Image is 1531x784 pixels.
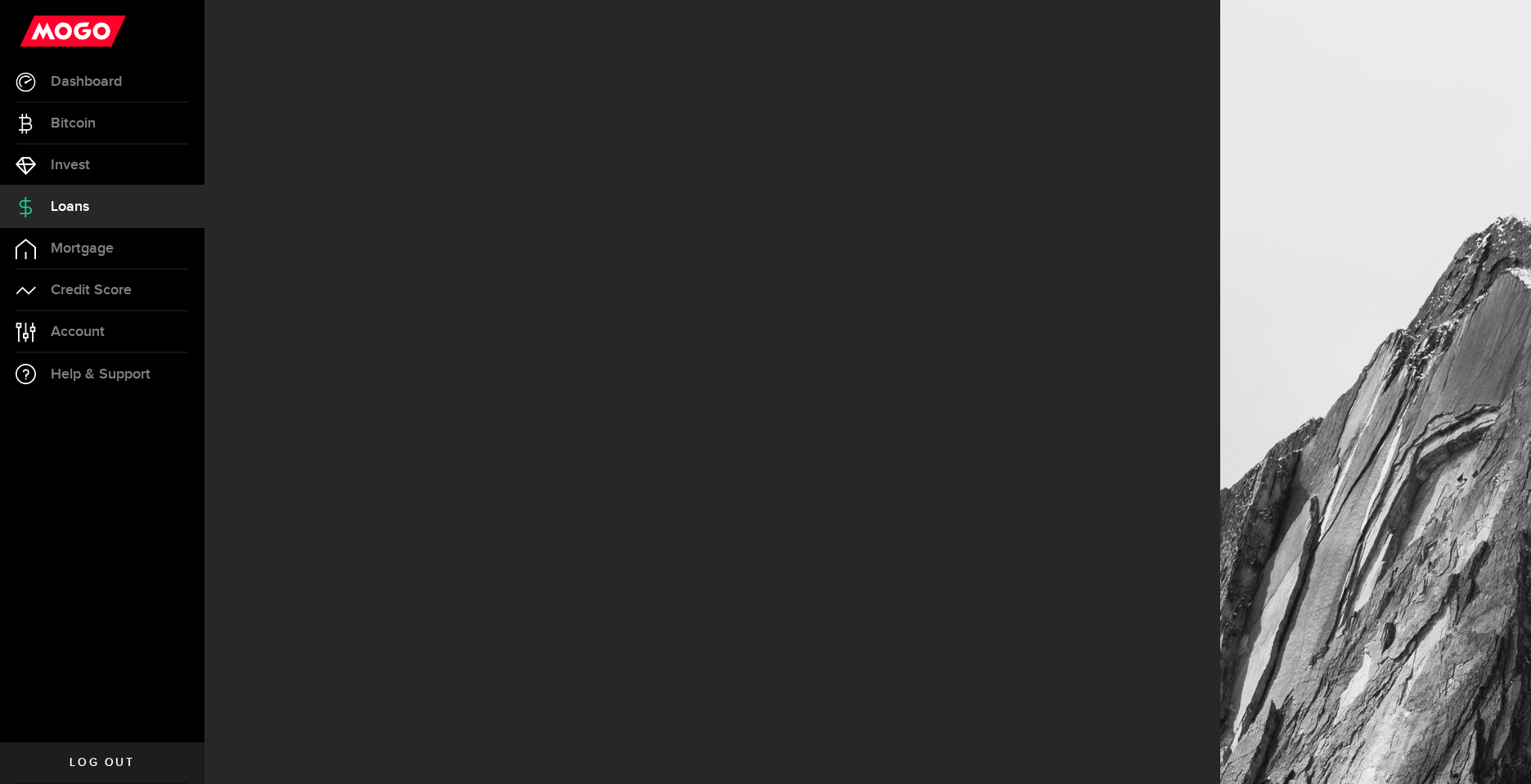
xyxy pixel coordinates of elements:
[51,241,114,256] span: Mortgage
[51,367,150,382] span: Help & Support
[51,116,96,131] span: Bitcoin
[51,158,90,172] span: Invest
[70,757,134,768] span: Log out
[51,199,89,214] span: Loans
[51,283,132,298] span: Credit Score
[51,325,105,339] span: Account
[13,7,62,56] button: Open LiveChat chat widget
[51,74,122,89] span: Dashboard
